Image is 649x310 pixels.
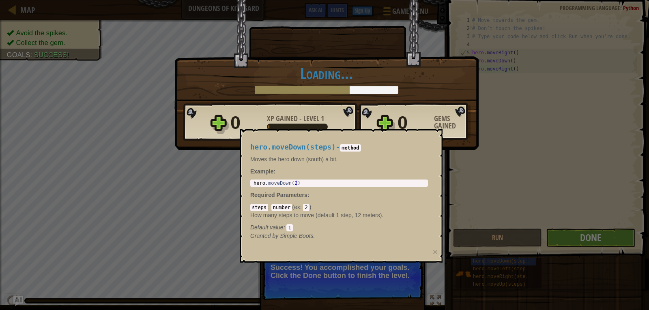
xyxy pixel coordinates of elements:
[250,168,275,175] strong: :
[307,192,309,198] span: :
[183,65,470,82] h1: Loading...
[433,248,438,256] button: ×
[250,224,284,231] span: Default value
[250,203,428,231] div: ( )
[271,204,292,211] code: number
[250,168,274,175] span: Example
[434,115,471,130] div: Gems Gained
[250,155,428,163] p: Moves the hero down (south) a bit.
[250,143,428,151] h4: -
[267,113,299,124] span: XP Gained
[250,143,336,151] span: hero.moveDown(steps)
[250,211,428,219] p: How many steps to move (default 1 step, 12 meters).
[268,204,271,210] span: :
[340,144,361,152] code: method
[294,204,300,210] span: ex
[302,113,321,124] span: Level
[286,224,292,231] code: 1
[250,233,280,239] span: Granted by
[398,110,429,136] div: 0
[230,110,262,136] div: 0
[250,192,307,198] span: Required Parameters
[284,224,287,231] span: :
[250,233,315,239] em: Simple Boots.
[267,115,324,122] div: -
[321,113,324,124] span: 1
[300,204,303,210] span: :
[303,204,309,211] code: 2
[250,204,268,211] code: steps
